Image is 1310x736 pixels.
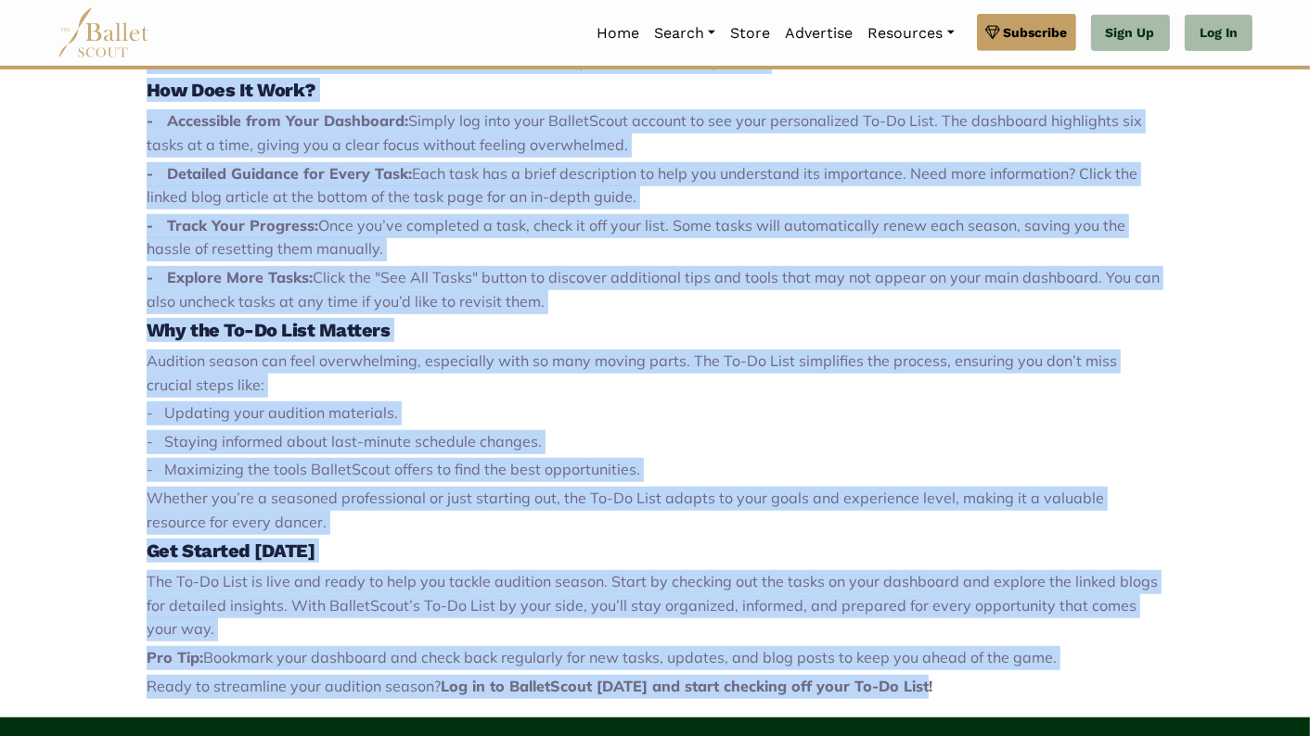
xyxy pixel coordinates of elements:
[147,572,1158,638] span: The To-Do List is live and ready to help you tackle audition season. Start by checking out the ta...
[147,460,640,478] span: - Maximizing the tools BalletScout offers to find the best opportunities.
[147,319,391,341] strong: Why the To-Do List Matters
[147,216,1125,259] span: Once you’ve completed a task, check it off your list. Some tasks will automatically renew each se...
[147,164,412,183] strong: - Detailed Guidance for Every Task:
[860,14,961,53] a: Resources
[1185,15,1252,52] a: Log In
[203,648,1057,666] span: Bookmark your dashboard and check back regularly for new tasks, updates, and blog posts to keep y...
[1091,15,1170,52] a: Sign Up
[985,22,1000,43] img: gem.svg
[147,489,1104,531] span: Whether you’re a seasoned professional or just starting out, the To-Do List adapts to your goals ...
[147,111,408,130] strong: - Accessible from Your Dashboard:
[147,677,441,695] span: Ready to streamline your audition season?
[1004,22,1068,43] span: Subscribe
[441,677,932,695] strong: Log in to BalletScout [DATE] and start checking off your To-Do List!
[147,268,313,286] strong: - Explore More Tasks:
[589,14,647,53] a: Home
[147,432,542,450] span: - Staying informed about last-minute schedule changes.
[647,14,723,53] a: Search
[723,14,777,53] a: Store
[147,111,1142,154] span: Simply log into your BalletScout account to see your personalized To-Do List. The dashboard highl...
[147,164,1137,207] span: Each task has a brief description to help you understand its importance. Need more information? C...
[147,216,318,235] strong: - Track Your Progress:
[147,539,315,562] strong: Get Started [DATE]
[147,403,398,422] span: - Updating your audition materials.
[147,79,316,101] strong: How Does It Work?
[977,14,1076,51] a: Subscribe
[777,14,860,53] a: Advertise
[147,5,1160,70] span: The To-Do List is a personalized checklist built right into your BalletScout dashboard. It’s pack...
[147,648,203,666] strong: Pro Tip:
[147,351,1117,394] span: Audition season can feel overwhelming, especially with so many moving parts. The To-Do List simpl...
[147,268,1160,311] span: Click the "See All Tasks" button to discover additional tips and tools that may not appear on you...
